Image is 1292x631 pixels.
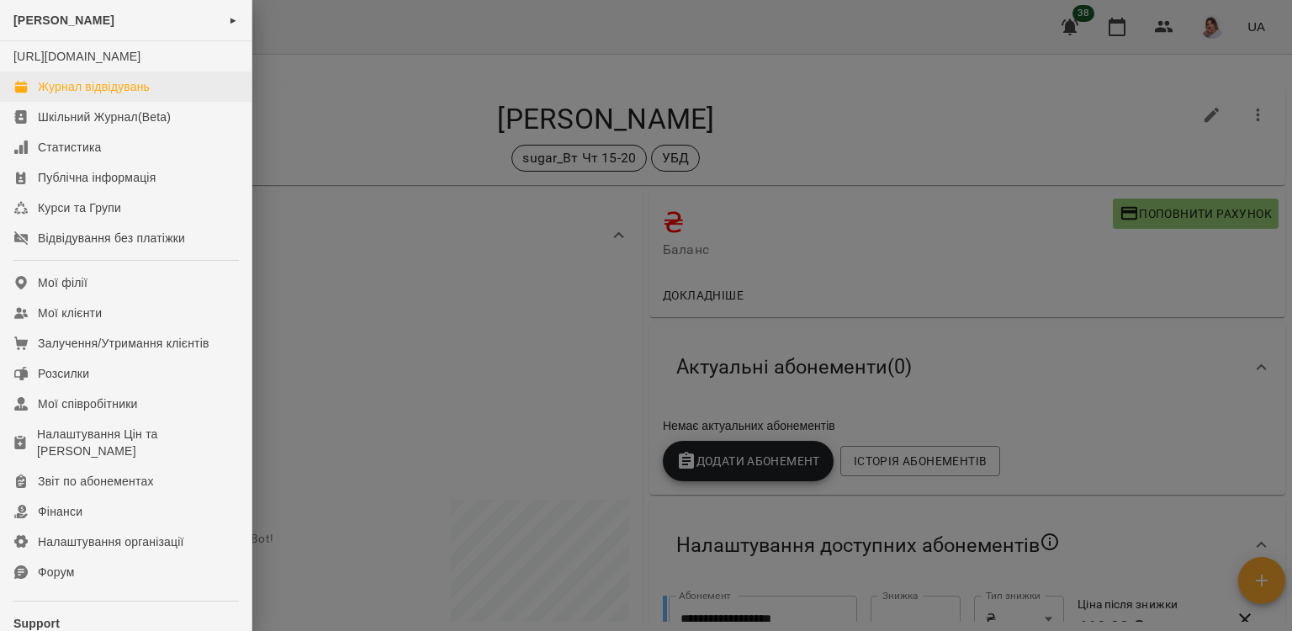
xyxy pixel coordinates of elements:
div: Мої філії [38,274,87,291]
div: Журнал відвідувань [38,78,150,95]
div: Розсилки [38,365,89,382]
div: Звіт по абонементах [38,473,154,490]
div: Курси та Групи [38,199,121,216]
div: Статистика [38,139,102,156]
div: Фінанси [38,503,82,520]
a: [URL][DOMAIN_NAME] [13,50,140,63]
div: Мої співробітники [38,395,138,412]
span: [PERSON_NAME] [13,13,114,27]
div: Форум [38,564,75,581]
div: Публічна інформація [38,169,156,186]
div: Налаштування організації [38,533,184,550]
div: Відвідування без платіжки [38,230,185,247]
span: ► [229,13,238,27]
div: Залучення/Утримання клієнтів [38,335,209,352]
div: Шкільний Журнал(Beta) [38,109,171,125]
div: Мої клієнти [38,305,102,321]
div: Налаштування Цін та [PERSON_NAME] [37,426,238,459]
